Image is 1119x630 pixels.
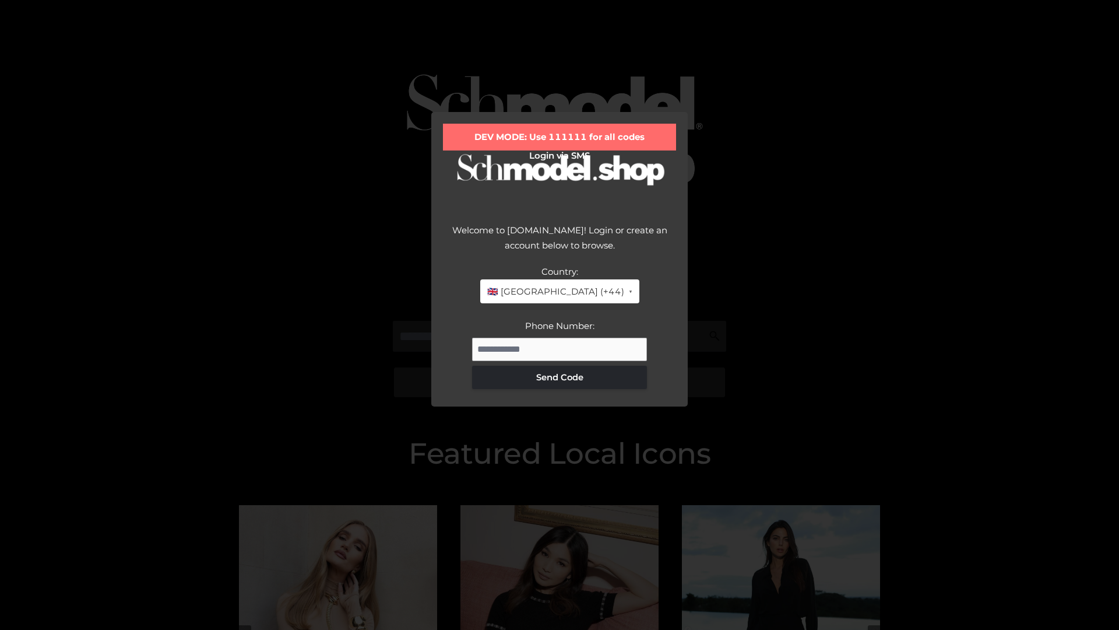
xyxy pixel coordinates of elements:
[525,320,594,331] label: Phone Number:
[541,266,578,277] label: Country:
[472,366,647,389] button: Send Code
[443,150,676,161] h2: Login via SMS
[487,284,624,299] span: 🇬🇧 [GEOGRAPHIC_DATA] (+44)
[443,223,676,264] div: Welcome to [DOMAIN_NAME]! Login or create an account below to browse.
[443,124,676,150] div: DEV MODE: Use 111111 for all codes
